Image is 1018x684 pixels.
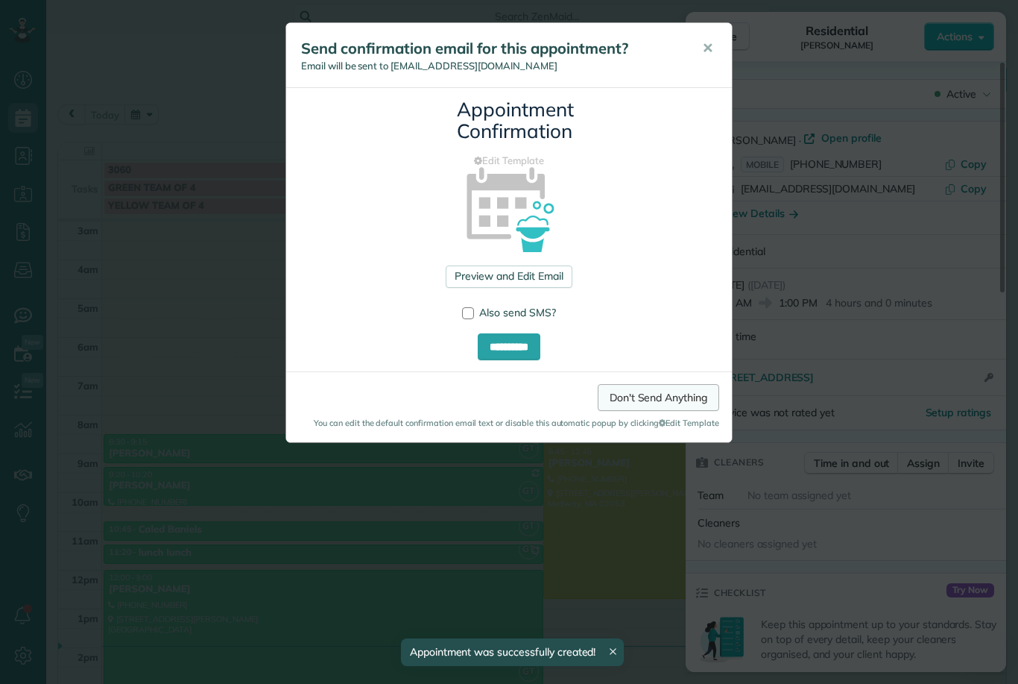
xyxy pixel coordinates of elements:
[702,40,713,57] span: ✕
[457,99,561,142] h3: Appointment Confirmation
[299,417,719,429] small: You can edit the default confirmation email text or disable this automatic popup by clicking Edit...
[479,306,556,319] span: Also send SMS?
[297,154,721,168] a: Edit Template
[598,384,719,411] a: Don't Send Anything
[401,638,625,666] div: Appointment was successfully created!
[301,60,557,72] span: Email will be sent to [EMAIL_ADDRESS][DOMAIN_NAME]
[443,141,576,274] img: appointment_confirmation_icon-141e34405f88b12ade42628e8c248340957700ab75a12ae832a8710e9b578dc5.png
[301,38,681,59] h5: Send confirmation email for this appointment?
[446,266,572,288] a: Preview and Edit Email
